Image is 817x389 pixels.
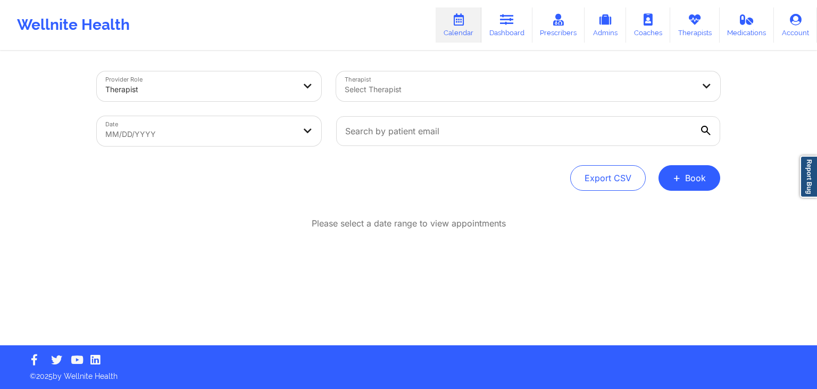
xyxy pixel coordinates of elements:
span: + [673,175,681,181]
a: Calendar [436,7,481,43]
input: Search by patient email [336,116,720,146]
a: Account [774,7,817,43]
button: +Book [658,165,720,191]
a: Dashboard [481,7,532,43]
p: © 2025 by Wellnite Health [22,363,795,382]
button: Export CSV [570,165,646,191]
a: Report Bug [800,156,817,198]
a: Coaches [626,7,670,43]
a: Medications [720,7,774,43]
a: Therapists [670,7,720,43]
a: Admins [585,7,626,43]
p: Please select a date range to view appointments [312,217,506,230]
div: Therapist [105,78,295,101]
a: Prescribers [532,7,585,43]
